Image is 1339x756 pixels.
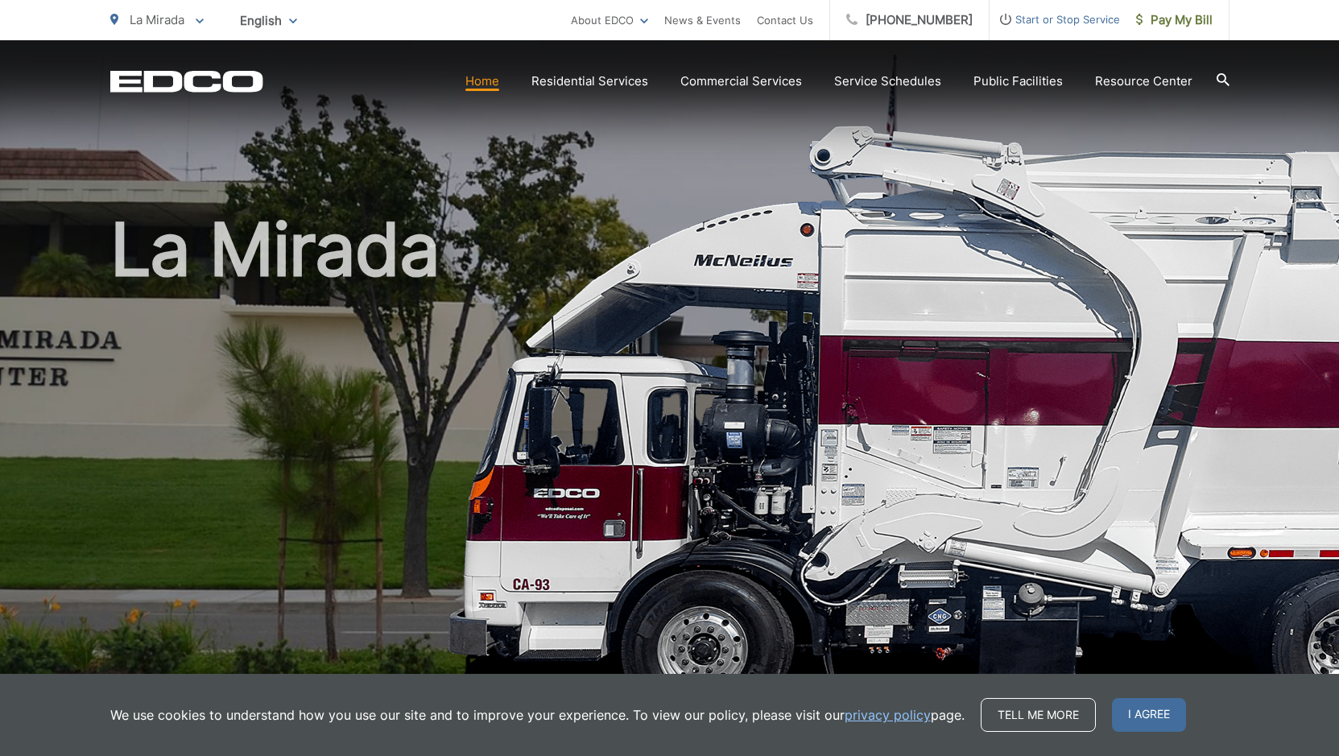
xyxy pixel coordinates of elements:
span: La Mirada [130,12,184,27]
a: News & Events [664,10,741,30]
h1: La Mirada [110,209,1229,719]
a: Public Facilities [973,72,1063,91]
a: Home [465,72,499,91]
a: Resource Center [1095,72,1192,91]
a: Commercial Services [680,72,802,91]
span: I agree [1112,698,1186,732]
a: Service Schedules [834,72,941,91]
a: EDCD logo. Return to the homepage. [110,70,263,93]
span: Pay My Bill [1136,10,1213,30]
span: English [228,6,309,35]
a: Residential Services [531,72,648,91]
a: privacy policy [845,705,931,725]
a: Contact Us [757,10,813,30]
a: Tell me more [981,698,1096,732]
a: About EDCO [571,10,648,30]
p: We use cookies to understand how you use our site and to improve your experience. To view our pol... [110,705,965,725]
